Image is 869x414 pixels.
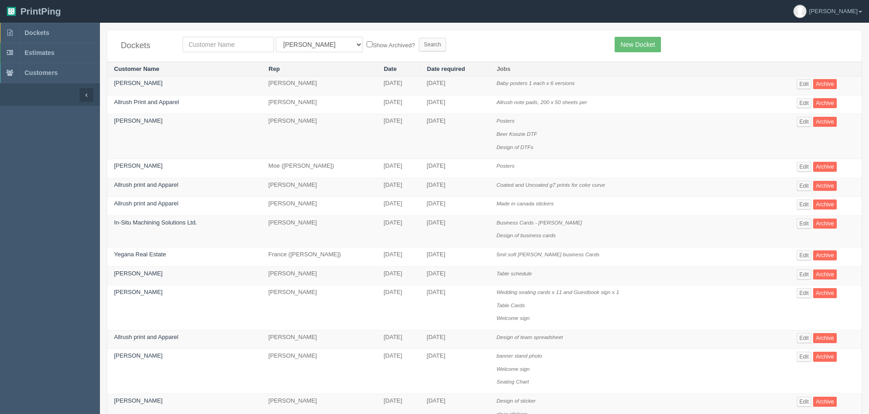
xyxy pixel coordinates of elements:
td: [DATE] [420,330,490,349]
td: [DATE] [377,95,420,114]
td: [DATE] [420,349,490,394]
td: France ([PERSON_NAME]) [262,247,377,266]
a: Archive [813,352,837,362]
span: Customers [25,69,58,76]
td: [DATE] [377,215,420,247]
td: [PERSON_NAME] [262,266,377,285]
a: Date [384,65,397,72]
td: [DATE] [377,349,420,394]
td: [PERSON_NAME] [262,95,377,114]
a: Date required [427,65,465,72]
a: [PERSON_NAME] [114,270,163,277]
i: Wedding seating cards x 11 and Guestbook sign x 1 [497,289,619,295]
td: [DATE] [377,159,420,178]
td: Moe ([PERSON_NAME]) [262,159,377,178]
i: Allrush note pads, 200 x 50 sheets per [497,99,587,105]
i: Welcome sign [497,366,530,372]
td: [DATE] [377,266,420,285]
a: In-Situ Machining Solutions Ltd. [114,219,197,226]
i: 5mil soft [PERSON_NAME] business Cards [497,251,600,257]
td: [DATE] [420,178,490,197]
th: Jobs [490,62,790,76]
a: [PERSON_NAME] [114,289,163,295]
span: Estimates [25,49,55,56]
a: Allrush print and Apparel [114,181,179,188]
h4: Dockets [121,41,169,50]
a: Edit [797,288,812,298]
a: Archive [813,333,837,343]
a: Archive [813,269,837,279]
img: avatar_default-7531ab5dedf162e01f1e0bb0964e6a185e93c5c22dfe317fb01d7f8cd2b1632c.jpg [794,5,806,18]
i: Posters [497,163,515,169]
a: [PERSON_NAME] [114,117,163,124]
i: Coated and Uncoated g7 prints for color curve [497,182,605,188]
a: Archive [813,162,837,172]
a: Edit [797,200,812,209]
i: Design of sticker [497,398,536,404]
td: [DATE] [420,247,490,266]
td: [DATE] [377,76,420,95]
td: [DATE] [377,197,420,216]
i: Posters [497,118,515,124]
a: Edit [797,219,812,229]
a: Rep [268,65,280,72]
i: Baby posters 1 each x 6 versions [497,80,575,86]
input: Show Archived? [367,41,372,47]
td: [DATE] [377,247,420,266]
td: [DATE] [420,266,490,285]
a: Edit [797,250,812,260]
a: Edit [797,397,812,407]
a: Archive [813,200,837,209]
a: Archive [813,250,837,260]
a: Yegana Real Estate [114,251,166,258]
a: Allrush print and Apparel [114,334,179,340]
td: [PERSON_NAME] [262,285,377,330]
i: Design of business cards [497,232,556,238]
a: [PERSON_NAME] [114,397,163,404]
td: [PERSON_NAME] [262,114,377,159]
a: Archive [813,117,837,127]
td: [DATE] [420,285,490,330]
input: Customer Name [183,37,274,52]
td: [DATE] [420,197,490,216]
a: Allrush Print and Apparel [114,99,179,105]
i: Table Cards [497,302,525,308]
a: Edit [797,181,812,191]
i: Made in canada stickers [497,200,554,206]
td: [PERSON_NAME] [262,178,377,197]
a: Archive [813,79,837,89]
td: [PERSON_NAME] [262,215,377,247]
input: Search [419,38,446,51]
i: Design of team spreadsheet [497,334,563,340]
a: Edit [797,333,812,343]
a: Edit [797,117,812,127]
td: [DATE] [377,285,420,330]
i: Design of DTFs [497,144,533,150]
td: [DATE] [377,330,420,349]
td: [PERSON_NAME] [262,197,377,216]
i: Welcome sign [497,315,530,321]
i: Seating Chart [497,379,529,384]
a: Customer Name [114,65,159,72]
a: Archive [813,98,837,108]
span: Dockets [25,29,49,36]
td: [DATE] [377,114,420,159]
a: Allrush print and Apparel [114,200,179,207]
td: [DATE] [420,215,490,247]
td: [DATE] [420,159,490,178]
td: [PERSON_NAME] [262,330,377,349]
a: Edit [797,98,812,108]
i: Business Cards - [PERSON_NAME] [497,219,582,225]
i: Table schedule [497,270,532,276]
label: Show Archived? [367,40,415,50]
td: [DATE] [420,76,490,95]
a: Archive [813,181,837,191]
td: [PERSON_NAME] [262,349,377,394]
img: logo-3e63b451c926e2ac314895c53de4908e5d424f24456219fb08d385ab2e579770.png [7,7,16,16]
a: [PERSON_NAME] [114,80,163,86]
a: Edit [797,79,812,89]
td: [DATE] [420,95,490,114]
i: banner stand photo [497,353,542,359]
a: Archive [813,219,837,229]
a: [PERSON_NAME] [114,162,163,169]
